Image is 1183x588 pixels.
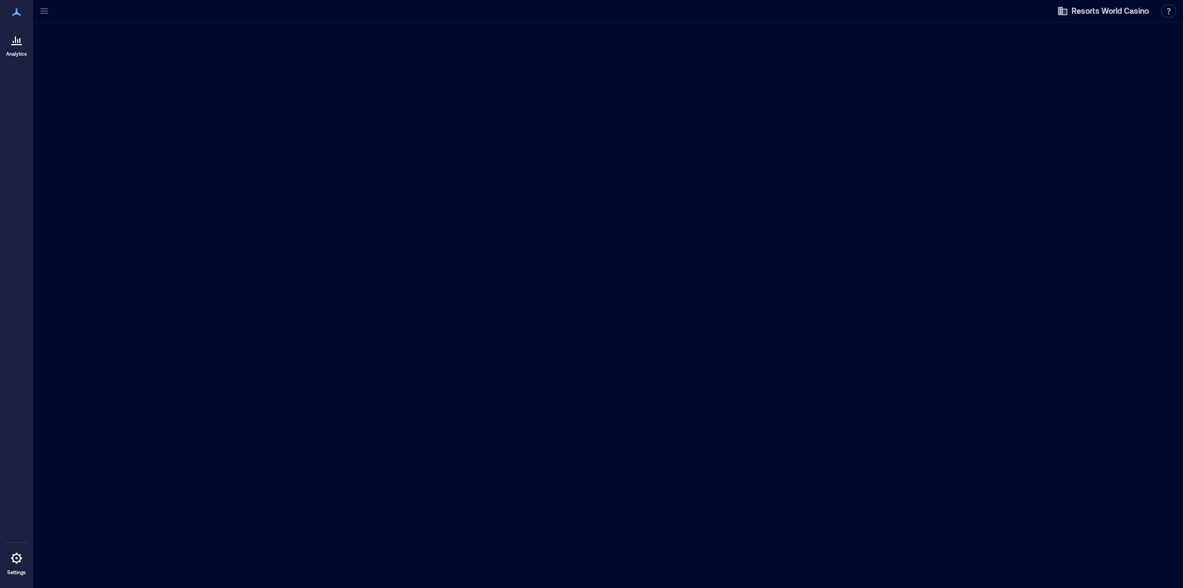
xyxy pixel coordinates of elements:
span: Resorts World Casino [1072,6,1149,17]
a: Analytics [3,26,30,61]
p: Analytics [6,51,27,57]
p: Settings [7,569,26,576]
button: Resorts World Casino [1054,2,1152,20]
a: Settings [3,545,30,579]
